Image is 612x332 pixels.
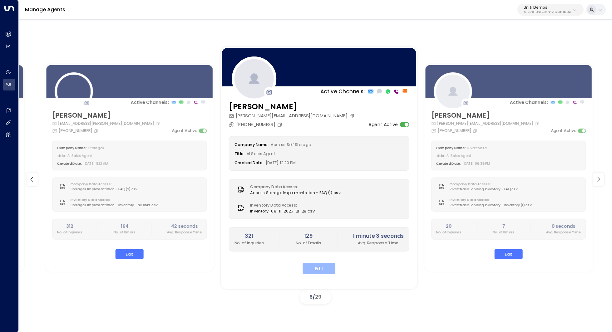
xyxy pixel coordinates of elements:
[116,249,144,259] button: Edit
[493,230,515,235] p: No. of Emails
[234,232,264,240] h2: 321
[494,249,522,259] button: Edit
[463,161,490,166] span: [DATE] 06:38 PM
[315,293,321,300] span: 29
[234,160,264,165] label: Created Date:
[353,232,404,240] h2: 1 minute 3 seconds
[431,110,540,120] h3: [PERSON_NAME]
[57,145,86,150] label: Company Name:
[472,128,478,133] button: Copy
[88,145,104,150] span: StorageX
[534,121,540,125] button: Copy
[517,4,584,16] button: Uniti Demos4c025b01-9fa0-46ff-ab3a-a620b886896e
[467,145,486,150] span: Riverchase
[57,230,82,235] p: No. of Inquiries
[303,263,335,274] button: Edit
[167,223,202,230] h2: 42 seconds
[510,99,548,106] p: Active Channels:
[71,197,155,202] label: Inventory Data Access:
[349,113,356,119] button: Copy
[265,160,295,165] span: [DATE] 12:20 PM
[57,161,82,166] label: Created Date:
[167,230,202,235] p: Avg. Response Time
[246,151,275,156] span: AI Sales Agent
[368,121,398,128] label: Agent Active
[229,121,284,128] div: [PHONE_NUMBER]
[71,182,135,187] label: Company Data Access:
[114,230,136,235] p: No. of Emails
[295,240,321,246] p: No. of Emails
[524,11,571,14] p: 4c025b01-9fa0-46ff-ab3a-a620b886896e
[250,184,337,190] label: Company Data Access:
[52,110,161,120] h3: [PERSON_NAME]
[431,120,540,126] div: [PERSON_NAME][EMAIL_ADDRESS][DOMAIN_NAME]
[155,121,161,125] button: Copy
[25,6,65,13] a: Manage Agents
[551,128,576,134] label: Agent Active
[309,293,313,300] span: 6
[52,128,99,134] div: [PHONE_NUMBER]
[234,240,264,246] p: No. of Inquiries
[55,72,93,110] img: 110_headshot.jpg
[449,187,517,192] span: Riverchase Landing Inventory - FAQ.csv
[493,223,515,230] h2: 7
[250,208,315,214] span: inventory_08-11-2025-21-28.csv
[84,161,108,166] span: [DATE] 11:12 AM
[250,202,311,208] label: Inventory Data Access:
[271,142,311,147] span: Access Self Storage
[449,202,531,207] span: Riverchase Landing Inventory - Inventory (1).csv
[93,128,99,133] button: Copy
[295,232,321,240] h2: 129
[229,112,356,119] div: [PERSON_NAME][EMAIL_ADDRESS][DOMAIN_NAME]
[131,99,169,106] p: Active Channels:
[57,223,82,230] h2: 312
[320,87,365,95] p: Active Channels:
[449,182,515,187] label: Company Data Access:
[57,153,66,158] label: Title:
[71,202,158,207] span: StorageX Implementation - Inventory - No links.csv
[436,161,461,166] label: Created Date:
[436,153,445,158] label: Title:
[300,290,331,304] div: /
[436,230,461,235] p: No. of Inquiries
[353,240,404,246] p: Avg. Response Time
[250,190,341,196] span: Access Storage Implementation - FAQ (1).csv
[114,223,136,230] h2: 164
[71,187,137,192] span: StorageX Implementation - FAQ (2).csv
[234,151,245,156] label: Title:
[546,223,581,230] h2: 0 seconds
[234,142,269,147] label: Company Name:
[229,100,356,112] h3: [PERSON_NAME]
[449,197,529,202] label: Inventory Data Access:
[431,128,478,134] div: [PHONE_NUMBER]
[172,128,197,134] label: Agent Active
[546,230,581,235] p: Avg. Response Time
[436,223,461,230] h2: 20
[436,145,466,150] label: Company Name:
[52,120,161,126] div: [EMAIL_ADDRESS][PERSON_NAME][DOMAIN_NAME]
[524,6,571,9] p: Uniti Demos
[447,153,471,158] span: AI Sales Agent
[67,153,92,158] span: AI Sales Agent
[277,122,284,127] button: Copy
